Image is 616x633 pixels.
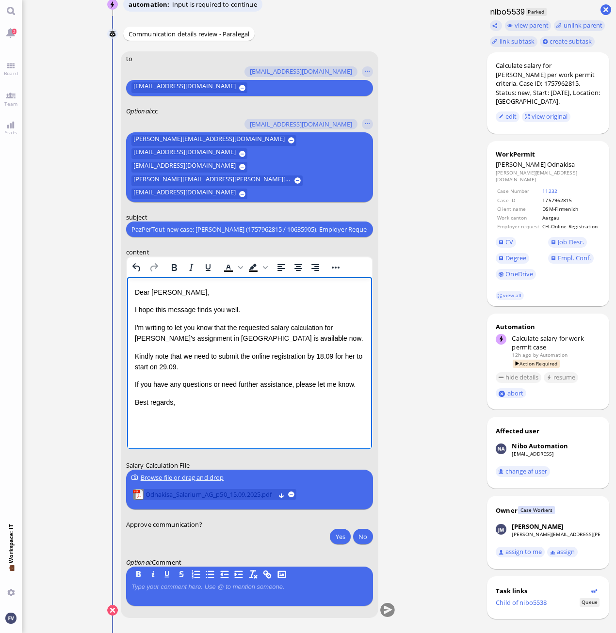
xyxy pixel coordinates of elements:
[512,351,531,358] span: 12h ago
[5,613,16,623] img: You
[133,162,235,173] span: [EMAIL_ADDRESS][DOMAIN_NAME]
[126,248,149,256] span: content
[126,461,189,470] span: Salary Calculation File
[199,261,216,274] button: Underline
[542,222,600,230] td: CH-Online Registration
[162,570,172,580] button: U
[290,261,306,274] button: Align center
[496,427,539,435] div: Affected user
[542,196,600,204] td: 1757962815
[131,175,302,186] button: [PERSON_NAME][EMAIL_ADDRESS][PERSON_NAME][DOMAIN_NAME]
[496,253,529,264] a: Degree
[496,169,600,183] dd: [PERSON_NAME][EMAIL_ADDRESS][DOMAIN_NAME]
[496,388,526,398] button: abort
[513,360,560,368] span: Action Required
[496,506,518,515] div: Owner
[145,261,162,274] button: Redo
[1,70,20,77] span: Board
[496,61,600,106] div: Calculate salary for [PERSON_NAME] per work permit criteria. Case ID: 1757962815, Status: new, St...
[512,522,563,531] div: [PERSON_NAME]
[133,135,284,146] span: [PERSON_NAME][EMAIL_ADDRESS][DOMAIN_NAME]
[123,27,255,41] div: Communication details review - Paralegal
[544,372,578,383] button: resume
[558,237,584,246] span: Job Desc.
[512,334,600,351] div: Calculate salary for work permit case
[496,150,600,158] div: WorkPermit
[496,269,536,280] a: OneDrive
[496,160,546,169] span: [PERSON_NAME]
[131,473,367,483] div: Browse file or drag and drop
[244,66,357,77] button: [EMAIL_ADDRESS][DOMAIN_NAME]
[128,261,145,274] button: Undo
[540,36,595,47] button: create subtask
[496,466,550,477] button: change af user
[220,261,244,274] div: Text color Black
[353,529,373,544] button: No
[522,111,570,122] button: view original
[547,547,578,557] button: assign
[182,261,199,274] button: Italic
[505,253,526,262] span: Degree
[288,491,294,498] button: remove
[147,570,158,580] button: I
[497,205,541,213] td: Client name
[278,491,284,498] button: Download Odnakisa_Salarium_AG_p50_15.09.2025.pdf
[7,563,15,585] span: 💼 Workspace: IT
[244,261,269,274] div: Background color Black
[126,107,150,115] span: Optional
[496,598,547,607] a: Child of nibo5538
[330,529,350,544] button: Yes
[542,188,557,194] a: 11232
[176,570,187,580] button: S
[126,213,147,222] span: subject
[126,520,202,529] span: Approve communication?
[131,149,247,159] button: [EMAIL_ADDRESS][DOMAIN_NAME]
[497,214,541,222] td: Work canton
[131,189,247,200] button: [EMAIL_ADDRESS][DOMAIN_NAME]
[497,196,541,204] td: Case ID
[152,558,181,567] span: Comment
[2,129,19,136] span: Stats
[496,237,516,248] a: CV
[548,237,587,248] a: Job Desc.
[250,68,352,76] span: [EMAIL_ADDRESS][DOMAIN_NAME]
[273,261,289,274] button: Align left
[133,83,235,94] span: [EMAIL_ADDRESS][DOMAIN_NAME]
[145,490,275,500] a: View Odnakisa_Salarium_AG_p50_15.09.2025.pdf
[250,121,352,128] span: [EMAIL_ADDRESS][DOMAIN_NAME]
[12,29,16,34] span: 2
[132,490,296,500] lob-view: Odnakisa_Salarium_AG_p50_15.09.2025.pdf
[133,175,291,186] span: [PERSON_NAME][EMAIL_ADDRESS][PERSON_NAME][DOMAIN_NAME]
[107,605,118,616] button: Cancel
[490,20,503,31] button: Copy ticket nibo5539 link to clipboard
[533,351,538,358] span: by
[127,277,372,449] iframe: Rich Text Area
[131,135,296,146] button: [PERSON_NAME][EMAIL_ADDRESS][DOMAIN_NAME]
[512,442,568,450] div: Nibo Automation
[558,253,591,262] span: Empl. Conf.
[490,36,537,47] task-group-action-menu: link subtask
[131,162,247,173] button: [EMAIL_ADDRESS][DOMAIN_NAME]
[126,558,150,567] span: Optional
[580,598,600,606] span: Status
[496,322,600,331] div: Automation
[547,160,575,169] span: Odnakisa
[526,8,547,16] span: Parked
[133,570,144,580] button: B
[505,20,551,31] button: view parent
[145,490,275,500] span: Odnakisa_Salarium_AG_p50_15.09.2025.pdf
[2,100,20,107] span: Team
[496,443,506,454] img: Nibo Automation
[496,111,519,122] button: edit
[496,524,506,535] img: Janet Mathews
[165,261,182,274] button: Bold
[133,189,235,200] span: [EMAIL_ADDRESS][DOMAIN_NAME]
[496,291,524,300] a: view all
[496,372,541,383] button: hide details
[244,119,357,130] button: [EMAIL_ADDRESS][DOMAIN_NAME]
